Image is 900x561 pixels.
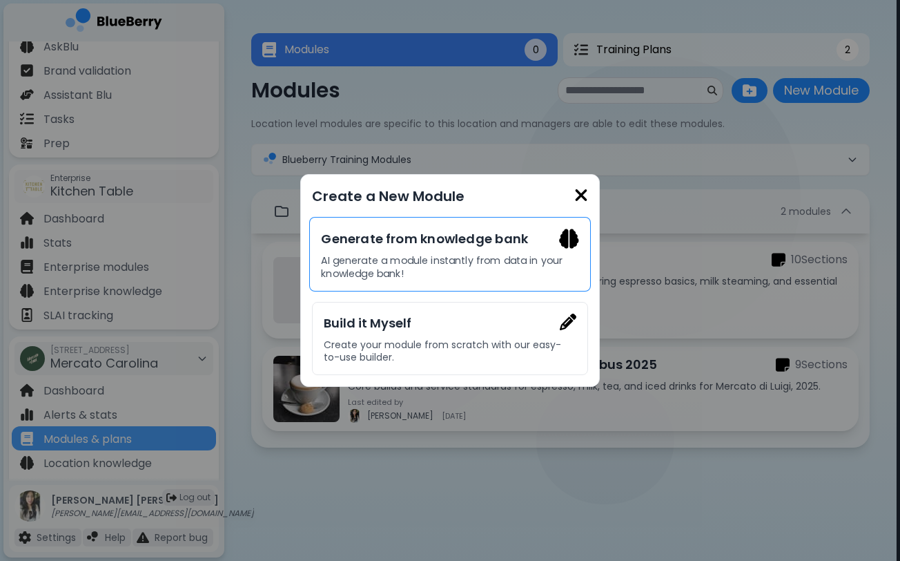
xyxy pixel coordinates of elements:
img: Build yourself [560,314,576,330]
p: AI generate a module instantly from data in your knowledge bank! [321,254,578,280]
img: Professor Blueberry [559,229,579,249]
h3: Generate from knowledge bank [321,229,578,249]
h3: Build it Myself [324,314,576,333]
img: close icon [574,186,588,205]
p: Create your module from scratch with our easy-to-use builder. [324,339,576,363]
p: Create a New Module [312,186,588,207]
